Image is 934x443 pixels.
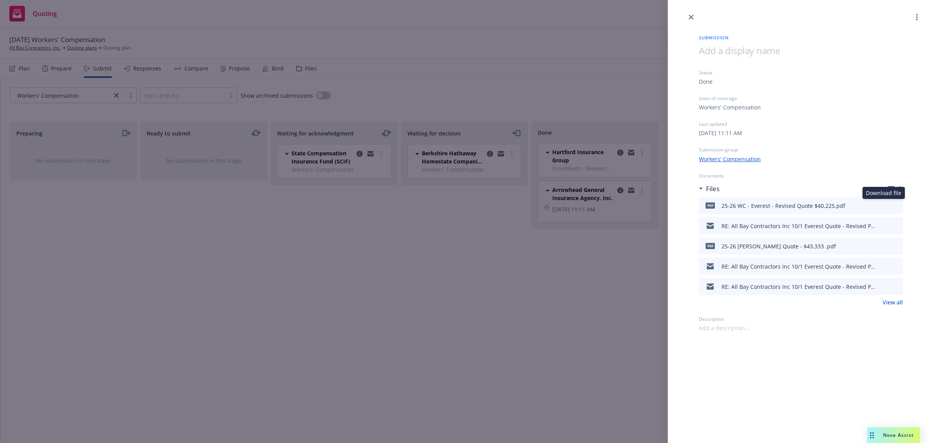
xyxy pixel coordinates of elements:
[699,146,903,153] div: Submission group
[893,221,900,230] button: preview file
[699,103,761,111] div: Workers' Compensation
[722,222,877,230] div: RE: All Bay Contractors Inc 10/1 Everest Quote - Revised Payrolls Received
[699,34,903,41] span: Submission
[722,202,845,210] div: 25-26 WC - Everest - Revised Quote $40,225.pdf
[706,184,720,194] h3: Files
[699,184,720,194] div: Files
[883,298,903,306] a: View all
[699,95,903,102] div: Lines of coverage
[699,69,903,76] div: Status
[912,12,922,22] a: more
[893,201,900,210] button: preview file
[699,77,713,86] div: Done
[862,187,905,199] div: Download file
[893,262,900,271] button: preview file
[880,282,887,291] button: download file
[880,221,887,230] button: download file
[893,241,900,251] button: preview file
[880,262,887,271] button: download file
[722,283,877,291] div: RE: All Bay Contractors Inc 10/1 Everest Quote - Revised Payrolls Received
[880,201,887,210] button: download file
[699,121,903,127] div: Last updated
[883,432,914,438] span: Nova Assist
[699,172,903,179] div: Documents
[880,241,887,251] button: download file
[699,155,761,163] a: Workers' Compensation
[686,12,696,22] a: close
[893,282,900,291] button: preview file
[699,316,903,322] div: Description
[722,242,836,250] div: 25-26 [PERSON_NAME] Quote - $43,333 .pdf
[867,427,920,443] button: Nova Assist
[722,262,877,271] div: RE: All Bay Contractors Inc 10/1 Everest Quote - Revised Payrolls Received
[867,427,877,443] div: Drag to move
[699,129,742,137] div: [DATE] 11:11 AM
[706,243,715,249] span: pdf
[706,202,715,208] span: pdf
